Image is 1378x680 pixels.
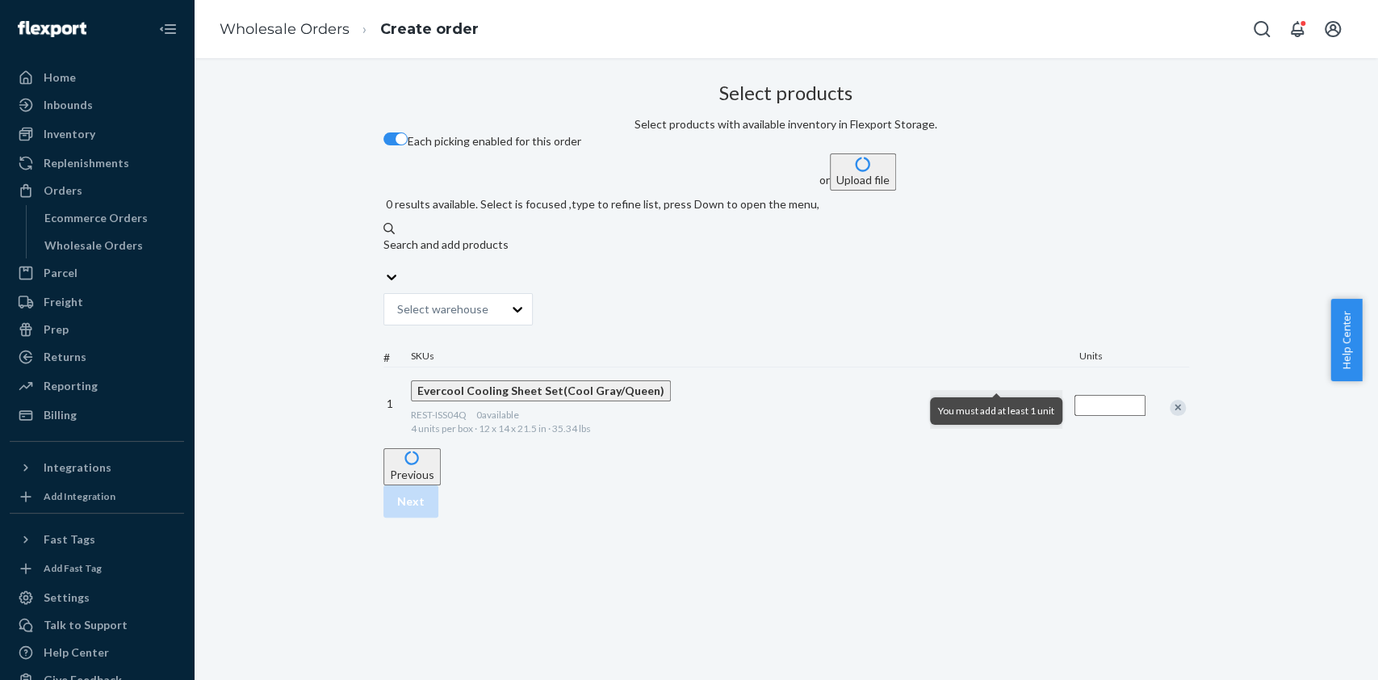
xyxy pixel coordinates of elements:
[44,294,83,310] div: Freight
[44,590,90,606] div: Settings
[10,559,184,578] a: Add Fast Tag
[383,350,408,366] div: #
[44,407,77,423] div: Billing
[10,65,184,90] a: Home
[10,373,184,399] a: Reporting
[1281,13,1313,45] button: Open notifications
[44,265,77,281] div: Parcel
[44,69,76,86] div: Home
[383,237,819,253] div: Search and add products
[411,409,467,421] span: REST-ISS04Q
[44,349,86,365] div: Returns
[476,409,519,421] span: 0 available
[1074,395,1146,416] input: Quantity
[10,260,184,286] a: Parcel
[408,134,581,148] span: Each picking enabled for this order
[819,173,830,187] span: or
[10,487,184,506] a: Add Integration
[10,455,184,481] button: Integrations
[397,301,488,317] div: Select warehouse
[383,448,441,485] button: Previous
[1330,299,1362,381] button: Help Center
[44,321,69,338] div: Prep
[930,397,1062,425] div: You must add at least 1 unit
[44,644,109,661] div: Help Center
[411,380,671,401] button: Evercool Cooling Sheet Set(Cool Gray/Queen)
[44,155,129,171] div: Replenishments
[36,205,185,231] a: Ecommerce Orders
[1317,13,1349,45] button: Open account menu
[44,183,82,199] div: Orders
[44,460,111,476] div: Integrations
[44,237,143,254] div: Wholesale Orders
[10,402,184,428] a: Billing
[220,20,350,38] a: Wholesale Orders
[44,97,93,113] div: Inbounds
[1246,13,1278,45] button: Open Search Box
[10,640,184,665] a: Help Center
[383,196,819,212] p: 0 results available. Select is focused ,type to refine list, press Down to open the menu,
[408,349,1076,366] div: SKUs
[207,6,492,53] ol: breadcrumbs
[10,92,184,118] a: Inbounds
[830,153,896,191] button: Upload file
[44,126,95,142] div: Inventory
[10,178,184,204] a: Orders
[44,489,115,503] div: Add Integration
[380,20,479,38] a: Create order
[719,82,852,103] h3: Select products
[10,585,184,611] a: Settings
[10,527,184,552] button: Fast Tags
[10,612,184,638] a: Talk to Support
[44,561,102,575] div: Add Fast Tag
[10,317,184,342] a: Prep
[1076,349,1149,366] div: Units
[10,121,184,147] a: Inventory
[36,233,185,258] a: Wholesale Orders
[44,531,95,548] div: Fast Tags
[152,13,184,45] button: Close Navigation
[635,116,937,132] div: Select products with available inventory in Flexport Storage.
[18,21,86,37] img: Flexport logo
[44,210,148,226] div: Ecommerce Orders
[10,150,184,176] a: Replenishments
[44,378,98,394] div: Reporting
[10,289,184,315] a: Freight
[488,301,490,317] input: Select warehouse
[383,485,438,518] button: Next
[1170,400,1186,416] div: Remove Item
[417,384,664,397] span: Evercool Cooling Sheet Set(Cool Gray/Queen)
[387,396,404,412] p: 1
[411,422,1068,435] div: 4 units per box · 12 x 14 x 21.5 in · 35.34 lbs
[44,617,128,633] div: Talk to Support
[10,344,184,370] a: Returns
